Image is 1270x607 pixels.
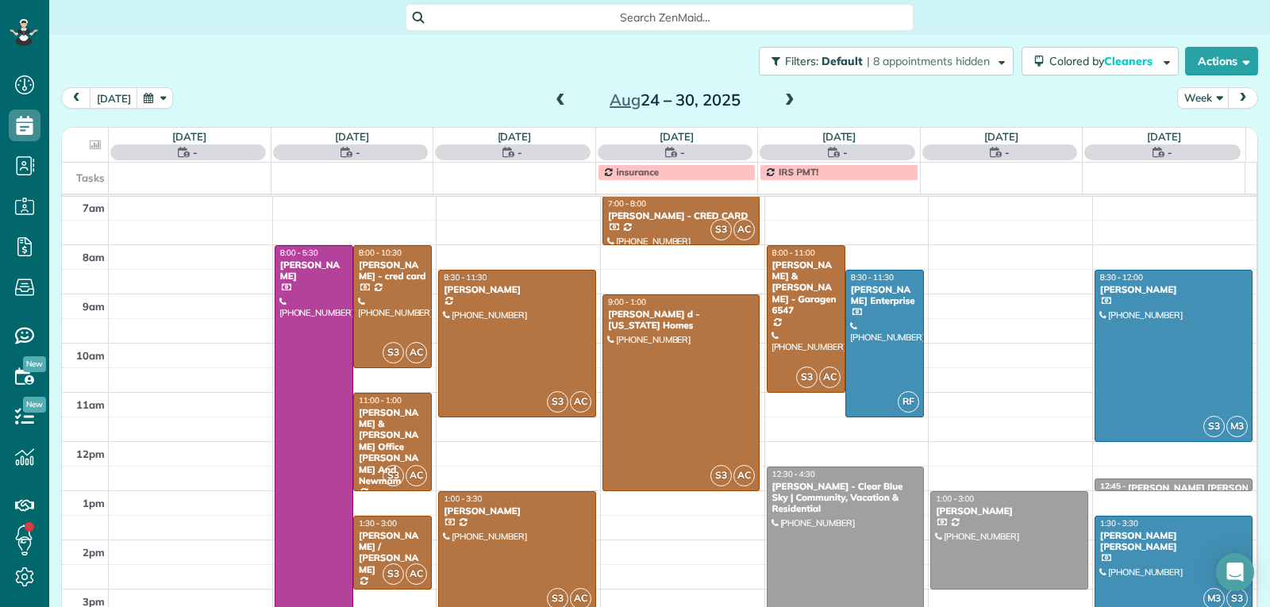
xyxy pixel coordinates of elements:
[359,395,402,405] span: 11:00 - 1:00
[1049,54,1158,68] span: Colored by
[443,505,591,517] div: [PERSON_NAME]
[518,144,522,160] span: -
[406,465,427,486] span: AC
[1226,416,1248,437] span: M3
[779,166,818,178] span: IRS PMT!
[193,144,198,160] span: -
[616,166,659,178] span: insurance
[61,87,91,109] button: prev
[1100,518,1138,528] span: 1:30 - 3:30
[83,202,105,214] span: 7am
[1100,272,1143,282] span: 8:30 - 12:00
[1099,530,1248,553] div: [PERSON_NAME] [PERSON_NAME]
[358,259,427,282] div: [PERSON_NAME] - cred card
[406,342,427,363] span: AC
[356,144,360,160] span: -
[751,47,1014,75] a: Filters: Default | 8 appointments hidden
[898,391,919,413] span: RF
[406,563,427,585] span: AC
[772,481,920,515] div: [PERSON_NAME] - Clear Blue Sky | Community, Vacation & Residential
[575,91,774,109] h2: 24 – 30, 2025
[785,54,818,68] span: Filters:
[1168,144,1172,160] span: -
[710,219,732,240] span: S3
[1216,553,1254,591] div: Open Intercom Messenger
[822,54,864,68] span: Default
[76,398,105,411] span: 11am
[733,465,755,486] span: AC
[935,505,1083,517] div: [PERSON_NAME]
[1203,416,1225,437] span: S3
[1005,144,1010,160] span: -
[843,144,848,160] span: -
[444,272,487,282] span: 8:30 - 11:30
[83,546,105,559] span: 2pm
[443,284,591,295] div: [PERSON_NAME]
[1104,54,1155,68] span: Cleaners
[1228,87,1258,109] button: next
[772,469,815,479] span: 12:30 - 4:30
[984,130,1018,143] a: [DATE]
[610,90,641,109] span: Aug
[608,198,646,209] span: 7:00 - 8:00
[607,210,756,221] div: [PERSON_NAME] - CRED CARD
[607,309,756,332] div: [PERSON_NAME] d - [US_STATE] Homes
[83,300,105,313] span: 9am
[23,397,46,413] span: New
[680,144,685,160] span: -
[1147,130,1181,143] a: [DATE]
[867,54,990,68] span: | 8 appointments hidden
[358,530,427,576] div: [PERSON_NAME] / [PERSON_NAME]
[1185,47,1258,75] button: Actions
[608,297,646,307] span: 9:00 - 1:00
[547,391,568,413] span: S3
[359,248,402,258] span: 8:00 - 10:30
[850,284,919,307] div: [PERSON_NAME] Enterprise
[851,272,894,282] span: 8:30 - 11:30
[1177,87,1230,109] button: Week
[759,47,1014,75] button: Filters: Default | 8 appointments hidden
[83,251,105,263] span: 8am
[733,219,755,240] span: AC
[822,130,856,143] a: [DATE]
[936,494,974,504] span: 1:00 - 3:00
[498,130,532,143] a: [DATE]
[660,130,694,143] a: [DATE]
[383,342,404,363] span: S3
[280,248,318,258] span: 8:00 - 5:30
[1099,284,1248,295] div: [PERSON_NAME]
[23,356,46,372] span: New
[710,465,732,486] span: S3
[76,448,105,460] span: 12pm
[359,518,397,528] span: 1:30 - 3:00
[383,465,404,486] span: S3
[1022,47,1179,75] button: Colored byCleaners
[383,563,404,585] span: S3
[76,349,105,362] span: 10am
[90,87,138,109] button: [DATE]
[819,367,841,388] span: AC
[796,367,818,388] span: S3
[279,259,348,282] div: [PERSON_NAME]
[772,248,815,258] span: 8:00 - 11:00
[172,130,206,143] a: [DATE]
[444,494,482,504] span: 1:00 - 3:30
[335,130,369,143] a: [DATE]
[83,497,105,509] span: 1pm
[772,259,841,317] div: [PERSON_NAME] & [PERSON_NAME] - Garagen 6547
[570,391,591,413] span: AC
[358,407,427,487] div: [PERSON_NAME] & [PERSON_NAME] Office [PERSON_NAME] And Newmam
